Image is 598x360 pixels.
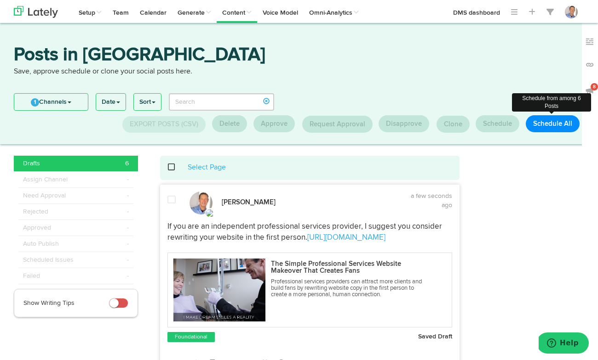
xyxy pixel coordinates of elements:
time: a few seconds ago [411,193,452,208]
span: - [127,207,129,216]
span: - [127,271,129,281]
span: Rejected [23,207,48,216]
button: Export Posts (CSV) [122,116,206,133]
a: Select Page [188,164,226,171]
span: - [127,255,129,264]
a: [URL][DOMAIN_NAME] [307,234,385,242]
button: Disapprove [379,115,429,132]
h3: Posts in [GEOGRAPHIC_DATA] [14,46,584,67]
a: Date [96,94,126,110]
p: Save, approve schedule or clone your social posts here. [14,67,584,77]
button: Delete [212,115,247,132]
span: - [127,175,129,184]
span: Need Approval [23,191,66,200]
img: twitter-x.svg [205,208,216,218]
button: Schedule All [526,115,580,132]
span: 1 [31,98,39,107]
a: 1Channels [14,94,88,110]
span: Assign Channel [23,175,68,184]
span: - [127,239,129,248]
span: Auto Publish [23,239,59,248]
span: Approved [23,223,51,232]
span: If you are an independent professional services provider, I suggest you consider rewriting your w... [167,223,444,242]
div: Schedule from among 6 Posts [512,93,591,112]
p: The Simple Professional Services Website Makeover That Creates Fans [271,260,429,274]
img: a0ee9d2f9b89b38afa79fc4e78e1f5e9 [565,6,578,18]
img: cY39MJTM_normal.jpg [190,191,213,214]
span: Failed [23,271,40,281]
input: Search [169,93,274,111]
span: Show Writing Tips [23,300,75,306]
strong: Saved Draft [418,333,452,340]
span: Drafts [23,159,40,168]
img: keywords_off.svg [585,37,594,46]
a: Sort [134,94,161,110]
button: Request Approval [302,116,373,133]
img: links_off.svg [585,60,594,69]
span: - [127,223,129,232]
img: Flax%20Dental.jpg [173,259,265,321]
strong: [PERSON_NAME] [222,199,276,206]
button: Approve [253,115,295,132]
span: Clone [444,121,462,128]
span: - [127,191,129,200]
img: announcements_off.svg [585,86,594,96]
a: Foundational [173,332,209,342]
span: Request Approval [310,121,365,128]
span: Scheduled Issues [23,255,74,264]
iframe: Opens a widget where you can find more information [539,332,589,355]
button: Clone [437,116,470,133]
img: logo_lately_bg_light.svg [14,6,58,18]
span: Professional services providers can attract more clients and build fans by rewriting website copy... [271,279,422,298]
span: 6 [125,159,129,168]
span: 8 [591,83,598,90]
button: Schedule [476,115,519,132]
